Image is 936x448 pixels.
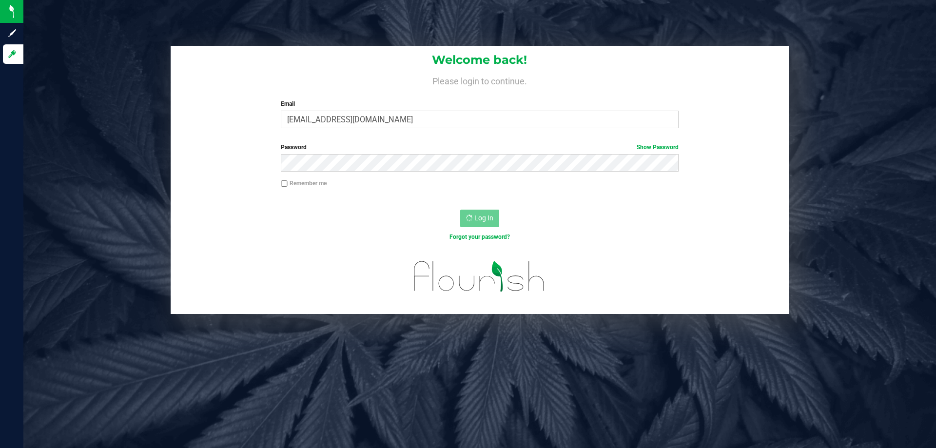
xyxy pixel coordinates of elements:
[7,49,17,59] inline-svg: Log in
[281,179,327,188] label: Remember me
[402,252,557,301] img: flourish_logo.svg
[637,144,679,151] a: Show Password
[281,144,307,151] span: Password
[7,28,17,38] inline-svg: Sign up
[171,54,789,66] h1: Welcome back!
[171,74,789,86] h4: Please login to continue.
[474,214,493,222] span: Log In
[281,180,288,187] input: Remember me
[460,210,499,227] button: Log In
[449,234,510,240] a: Forgot your password?
[281,99,678,108] label: Email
